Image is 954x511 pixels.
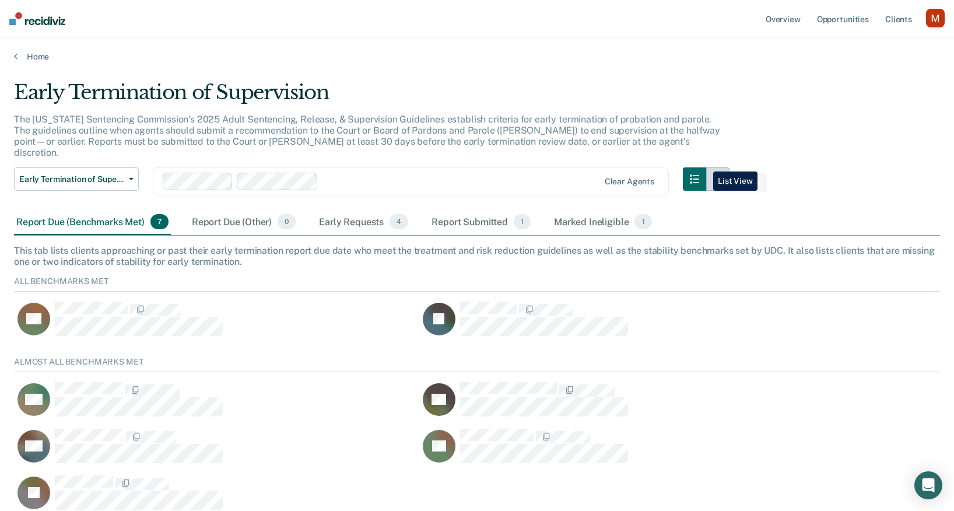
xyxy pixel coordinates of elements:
span: 4 [390,214,408,229]
div: Early Termination of Supervision [14,80,729,114]
div: CaseloadOpportunityCell-211095 [14,428,419,475]
a: Home [14,51,940,62]
span: 0 [278,214,296,229]
span: 1 [514,214,531,229]
div: Report Due (Other)0 [190,209,298,235]
p: The [US_STATE] Sentencing Commission’s 2025 Adult Sentencing, Release, & Supervision Guidelines e... [14,114,720,159]
img: Recidiviz [9,12,65,25]
div: CaseloadOpportunityCell-202490 [419,428,825,475]
div: CaseloadOpportunityCell-253879 [14,381,419,428]
span: 1 [634,214,651,229]
div: Clear agents [605,177,654,187]
div: Almost All Benchmarks Met [14,357,940,372]
div: Early Requests4 [317,209,411,235]
button: Early Termination of Supervision [14,167,139,191]
div: Open Intercom Messenger [914,471,942,499]
span: 7 [150,214,169,229]
div: CaseloadOpportunityCell-257711 [14,301,419,348]
div: Report Submitted1 [429,209,533,235]
div: Report Due (Benchmarks Met)7 [14,209,171,235]
div: Marked Ineligible1 [552,209,654,235]
div: CaseloadOpportunityCell-258689 [419,381,825,428]
div: CaseloadOpportunityCell-227206 [419,301,825,348]
div: This tab lists clients approaching or past their early termination report due date who meet the t... [14,245,940,267]
div: All Benchmarks Met [14,276,940,292]
span: Early Termination of Supervision [19,174,124,184]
